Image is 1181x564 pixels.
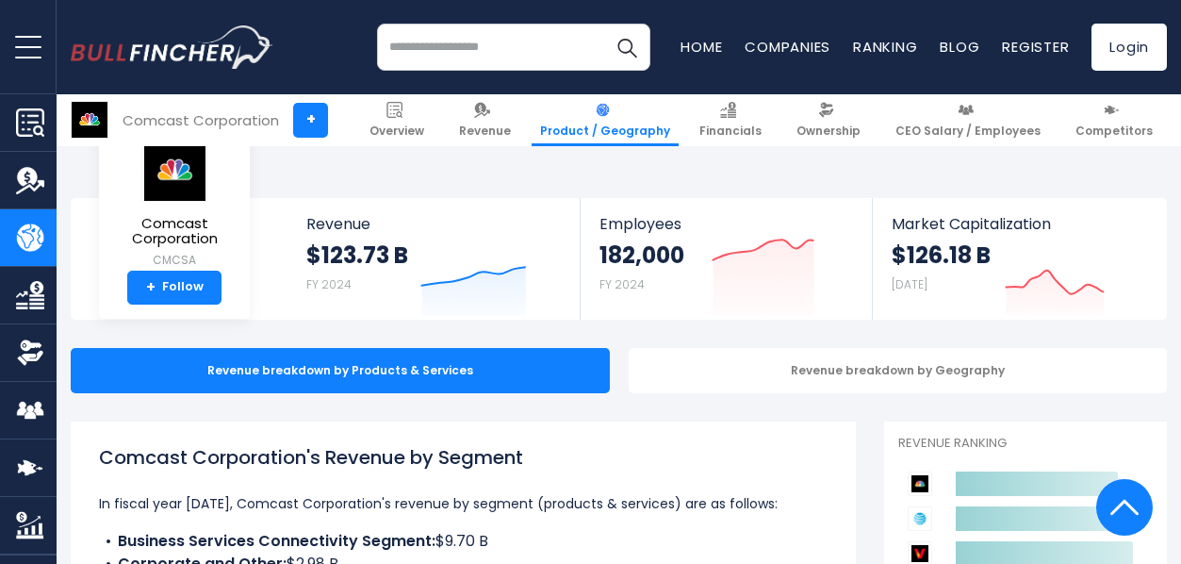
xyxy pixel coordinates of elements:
[361,94,433,146] a: Overview
[369,124,424,139] span: Overview
[599,276,645,292] small: FY 2024
[691,94,770,146] a: Financials
[796,124,861,139] span: Ownership
[71,25,273,69] img: bullfincher logo
[71,348,610,393] div: Revenue breakdown by Products & Services
[71,25,273,69] a: Go to homepage
[603,24,650,71] button: Search
[118,530,435,552] b: Business Services Connectivity Segment:
[532,94,679,146] a: Product / Geography
[853,37,917,57] a: Ranking
[113,138,236,271] a: Comcast Corporation CMCSA
[892,276,927,292] small: [DATE]
[940,37,979,57] a: Blog
[599,215,853,233] span: Employees
[629,348,1168,393] div: Revenue breakdown by Geography
[887,94,1049,146] a: CEO Salary / Employees
[146,279,156,296] strong: +
[306,276,352,292] small: FY 2024
[293,103,328,138] a: +
[306,215,562,233] span: Revenue
[1091,24,1167,71] a: Login
[141,139,207,202] img: CMCSA logo
[908,472,932,496] img: Comcast Corporation competitors logo
[459,124,511,139] span: Revenue
[99,530,828,553] li: $9.70 B
[72,102,107,138] img: CMCSA logo
[681,37,722,57] a: Home
[114,252,235,269] small: CMCSA
[287,198,581,320] a: Revenue $123.73 B FY 2024
[451,94,519,146] a: Revenue
[16,339,44,367] img: Ownership
[127,271,221,305] a: +Follow
[873,198,1165,320] a: Market Capitalization $126.18 B [DATE]
[908,506,932,531] img: AT&T competitors logo
[1075,124,1153,139] span: Competitors
[699,124,762,139] span: Financials
[123,109,279,131] div: Comcast Corporation
[1002,37,1069,57] a: Register
[540,124,670,139] span: Product / Geography
[745,37,830,57] a: Companies
[114,216,235,247] span: Comcast Corporation
[599,241,684,270] strong: 182,000
[1067,94,1161,146] a: Competitors
[898,436,1153,452] p: Revenue Ranking
[581,198,872,320] a: Employees 182,000 FY 2024
[99,443,828,472] h1: Comcast Corporation's Revenue by Segment
[892,215,1146,233] span: Market Capitalization
[99,492,828,515] p: In fiscal year [DATE], Comcast Corporation's revenue by segment (products & services) are as foll...
[788,94,869,146] a: Ownership
[306,241,408,270] strong: $123.73 B
[895,124,1041,139] span: CEO Salary / Employees
[892,241,991,270] strong: $126.18 B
